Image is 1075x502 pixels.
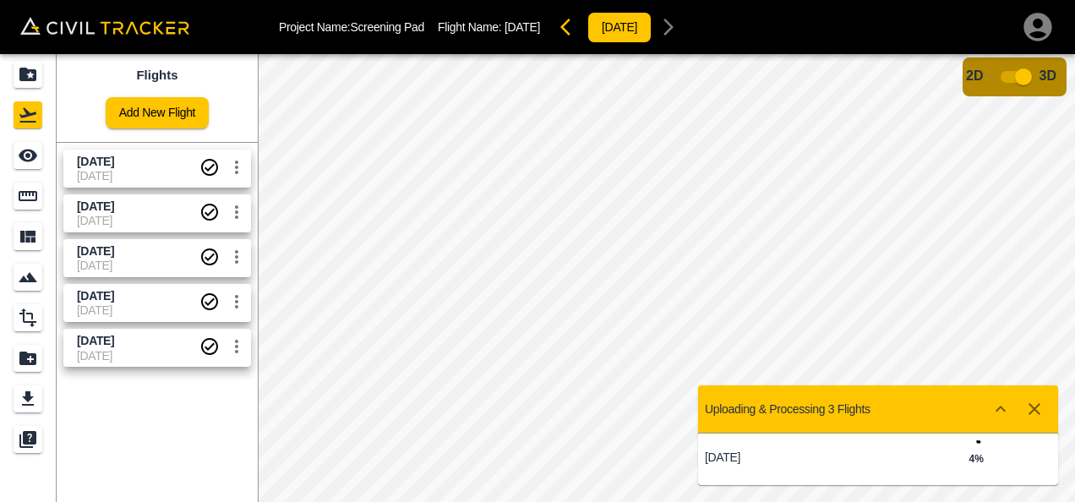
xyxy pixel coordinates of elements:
button: [DATE] [587,12,652,43]
strong: 4 % [969,453,983,465]
p: [DATE] [705,450,878,464]
span: 3D [1040,68,1056,83]
p: Uploading & Processing 3 Flights [705,402,870,416]
img: Civil Tracker [20,17,189,35]
p: Flight Name: [438,20,540,34]
p: Project Name: Screening Pad [279,20,424,34]
button: Show more [984,392,1018,426]
span: 2D [966,68,983,83]
span: [DATE] [505,20,540,34]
